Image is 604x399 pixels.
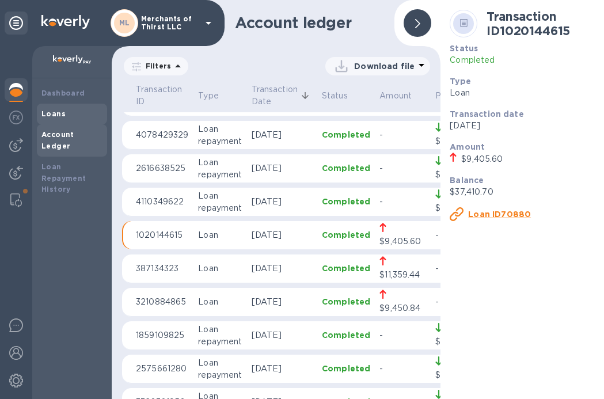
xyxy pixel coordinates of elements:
b: Loans [41,109,66,118]
p: Loan [450,87,596,99]
p: Merchants of Thirst LLC [141,15,199,31]
img: Foreign exchange [9,111,23,124]
p: - [435,263,477,275]
div: $2,550.35 [435,336,476,348]
p: Loan [198,296,242,308]
p: 2575661280 [136,363,189,375]
p: [DATE] [252,329,313,341]
div: $2,550.35 [435,369,476,381]
p: [DATE] [252,196,313,208]
p: Paid [435,90,477,102]
b: Amount [450,142,485,151]
p: Transaction Date [252,83,298,108]
div: $5,068.34 [435,169,476,181]
p: [DATE] [450,120,596,132]
p: Filters [141,61,171,71]
p: Completed [322,363,370,374]
div: $5,068.34 [435,202,476,214]
p: Loan [198,263,242,275]
p: - [379,363,426,375]
span: Transaction Date [252,83,313,108]
p: Completed [322,129,370,140]
p: Download file [354,60,415,72]
p: Amount [379,90,426,102]
b: Account Ledger [41,130,74,150]
b: Transaction ID 1020144615 [487,9,570,38]
u: Loan ID70880 [468,210,531,219]
p: [DATE] [252,229,313,241]
p: - [379,129,426,141]
p: 2616638525 [136,162,189,174]
p: - [379,162,426,174]
p: - [379,196,426,208]
p: Loan repayment [198,324,242,348]
p: [DATE] [252,162,313,174]
p: Loan repayment [198,190,242,214]
p: - [379,329,426,341]
p: 387134323 [136,263,189,275]
div: $9,405.60 [461,153,503,165]
p: - [435,296,477,308]
p: Completed [322,162,370,174]
div: $3,041.52 [435,135,473,147]
p: [DATE] [252,129,313,141]
p: 4078429329 [136,129,189,141]
p: Completed [450,54,596,66]
img: Logo [41,15,90,29]
b: ML [119,18,130,27]
div: $11,359.44 [379,269,420,281]
div: $9,405.60 [379,235,421,248]
p: Completed [322,296,370,307]
p: Type [198,90,242,102]
p: 4110349622 [136,196,189,208]
p: Status [322,90,370,102]
p: [DATE] [252,296,313,308]
p: Completed [322,196,370,207]
p: 1859109825 [136,329,189,341]
div: Unpin categories [5,12,28,35]
p: Loan [198,229,242,241]
b: Balance [450,176,484,185]
p: Loan repayment [198,123,242,147]
b: Type [450,77,471,86]
p: 3210884865 [136,296,189,308]
b: Transaction date [450,109,523,119]
p: [DATE] [252,363,313,375]
p: Loan repayment [198,157,242,181]
p: Transaction ID [136,83,189,108]
p: Loan repayment [198,357,242,381]
b: Loan Repayment History [41,162,86,194]
b: Dashboard [41,89,85,97]
p: 1020144615 [136,229,189,241]
h1: Account ledger [235,14,385,32]
p: [DATE] [252,263,313,275]
p: Completed [322,229,370,241]
p: Completed [322,329,370,341]
p: - [435,229,477,241]
p: $37,410.70 [450,186,596,198]
b: Status [450,44,478,53]
p: Completed [322,263,370,274]
div: $9,450.84 [379,302,420,314]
